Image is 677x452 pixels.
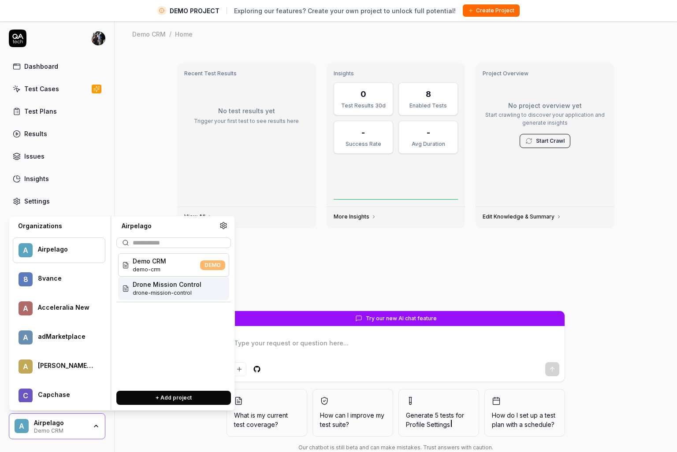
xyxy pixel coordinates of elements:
p: No test results yet [184,106,309,115]
button: 88vance [13,267,105,292]
button: AAirpelagoDemo CRM [9,413,105,440]
div: Issues [24,152,45,161]
a: Test Cases [9,80,105,97]
span: A [19,301,33,315]
div: Enabled Tests [404,102,452,110]
a: Start Crawl [536,137,565,145]
span: How do I set up a test plan with a schedule? [492,411,558,429]
div: 8 [426,88,431,100]
div: Avg Duration [404,140,452,148]
button: A[PERSON_NAME]'s Account [13,354,105,379]
p: Start crawling to discover your application and generate insights [483,111,607,127]
span: DEMO [200,260,225,270]
div: Airpelago [116,222,219,230]
button: Create Project [463,4,520,17]
div: Airpelago [34,419,87,427]
a: Organization settings [219,222,227,232]
span: Demo CRM [133,256,166,266]
div: - [427,126,430,138]
p: No project overview yet [483,101,607,110]
div: adMarketplace [38,333,93,341]
h3: Recent Test Results [184,70,309,77]
span: Project ID: stjr [133,266,166,274]
button: Generate 5 tests forProfile Settings [398,389,479,437]
div: Our chatbot is still beta and can make mistakes. Trust answers with caution. [227,444,565,452]
a: Settings [9,193,105,210]
a: View All [184,213,212,220]
span: DEMO PROJECT [170,6,219,15]
div: - [361,126,365,138]
div: Test Cases [24,84,59,93]
div: Results [24,129,47,138]
a: Test Plans [9,103,105,120]
button: What is my current test coverage? [227,389,307,437]
a: Results [9,125,105,142]
button: CCapchase [13,383,105,408]
h3: Project Overview [483,70,607,77]
div: Success Rate [339,140,387,148]
div: Acceleralia New [38,304,93,311]
span: How can I improve my test suite? [320,411,386,429]
div: Dashboard [24,62,58,71]
span: Drone Mission Control [133,280,201,289]
img: 05712e90-f4ae-4f2d-bd35-432edce69fe3.jpeg [91,31,105,45]
span: C [19,389,33,403]
div: Insights [24,174,49,183]
div: Settings [24,196,50,206]
span: A [15,419,29,433]
a: More Insights [334,213,376,220]
span: a [19,330,33,345]
p: Trigger your first test to see results here [184,117,309,125]
button: AAcceleralia New [13,296,105,321]
div: 8vance [38,274,93,282]
div: / [169,30,171,38]
span: A [19,359,33,374]
a: Dashboard [9,58,105,75]
span: Exploring our features? Create your own project to unlock full potential! [234,6,456,15]
span: What is my current test coverage? [234,411,300,429]
a: Insights [9,170,105,187]
span: 8 [19,272,33,286]
button: aadMarketplace [13,325,105,350]
button: How can I improve my test suite? [312,389,393,437]
h3: Insights [334,70,458,77]
button: Add attachment [232,362,246,376]
button: How do I set up a test plan with a schedule? [484,389,565,437]
div: Home [175,30,193,38]
div: Test Results 30d [339,102,387,110]
div: Test Plans [24,107,57,116]
div: Capchase [38,391,93,399]
div: Demo CRM [132,30,166,38]
div: Demo CRM [34,426,87,433]
span: Profile Settings [406,421,450,428]
div: Andrew's Account [38,362,93,370]
div: 0 [361,88,366,100]
span: Generate 5 tests for [406,411,472,429]
button: + Add project [116,391,231,405]
div: Suggestions [116,252,231,384]
div: Airpelago [38,245,93,253]
span: A [19,243,33,257]
a: Issues [9,148,105,165]
span: Try our new AI chat feature [366,315,437,322]
a: Edit Knowledge & Summary [483,213,562,220]
span: Project ID: Ix9r [133,289,201,297]
button: AAirpelago [13,237,105,263]
div: Organizations [13,222,105,230]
